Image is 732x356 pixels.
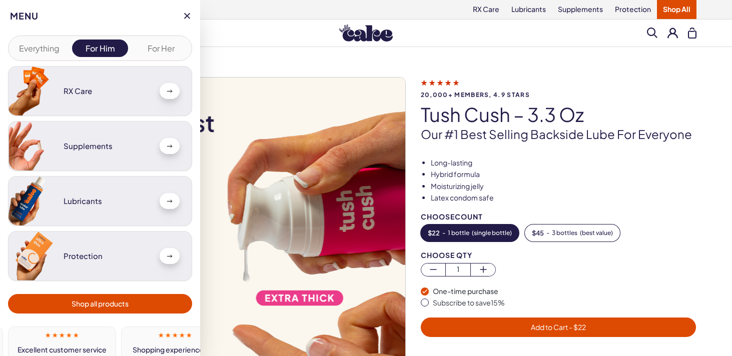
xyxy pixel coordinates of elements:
p: Our #1 best selling backside lube for everyone [421,126,696,143]
button: For Her [133,39,189,57]
span: ★ ★ ★ ★ ★ [158,332,192,338]
span: $ 22 [428,229,440,236]
h3: Protection [64,252,152,260]
div: Choose Count [421,213,696,220]
span: ( single bottle ) [472,229,512,236]
a: Shop all products [8,294,192,313]
h3: RX Care [64,87,152,95]
span: 1 [446,263,470,275]
span: ( best value ) [580,229,613,236]
div: Choose Qty [421,251,696,259]
span: Add to Cart [531,322,586,331]
button: For Him [72,39,129,57]
button: - [421,224,519,241]
h3: Supplements [64,142,152,150]
a: Protection [8,231,192,281]
button: - [525,224,620,241]
li: Moisturizing jelly [431,181,696,191]
li: Latex condom safe [431,193,696,203]
span: 3 bottles [552,229,577,236]
a: Lubricants [8,176,192,226]
span: 20,000+ members, 4.9 stars [421,91,696,98]
a: 20,000+ members, 4.9 stars [421,78,696,98]
li: Hybrid formula [431,169,696,179]
button: Everything [11,39,68,57]
div: One-time purchase [433,286,696,296]
a: Supplements [8,121,192,171]
span: Menu [10,10,39,22]
h3: Lubricants [64,197,152,205]
a: RX Care [8,66,192,116]
span: $ 45 [532,229,544,236]
h1: Tush Cush – 3.3 oz [421,104,696,125]
li: Long-lasting [431,158,696,168]
button: Add to Cart - $22 [421,317,696,337]
span: 1 bottle [448,229,469,236]
div: Subscribe to save 15 % [433,298,696,308]
span: ★ ★ ★ ★ ★ [45,332,79,338]
span: - $ 22 [568,322,586,331]
div: Excellent customer service [14,343,111,355]
span: Shop all products [72,298,129,309]
img: Hello Cake [339,24,393,41]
